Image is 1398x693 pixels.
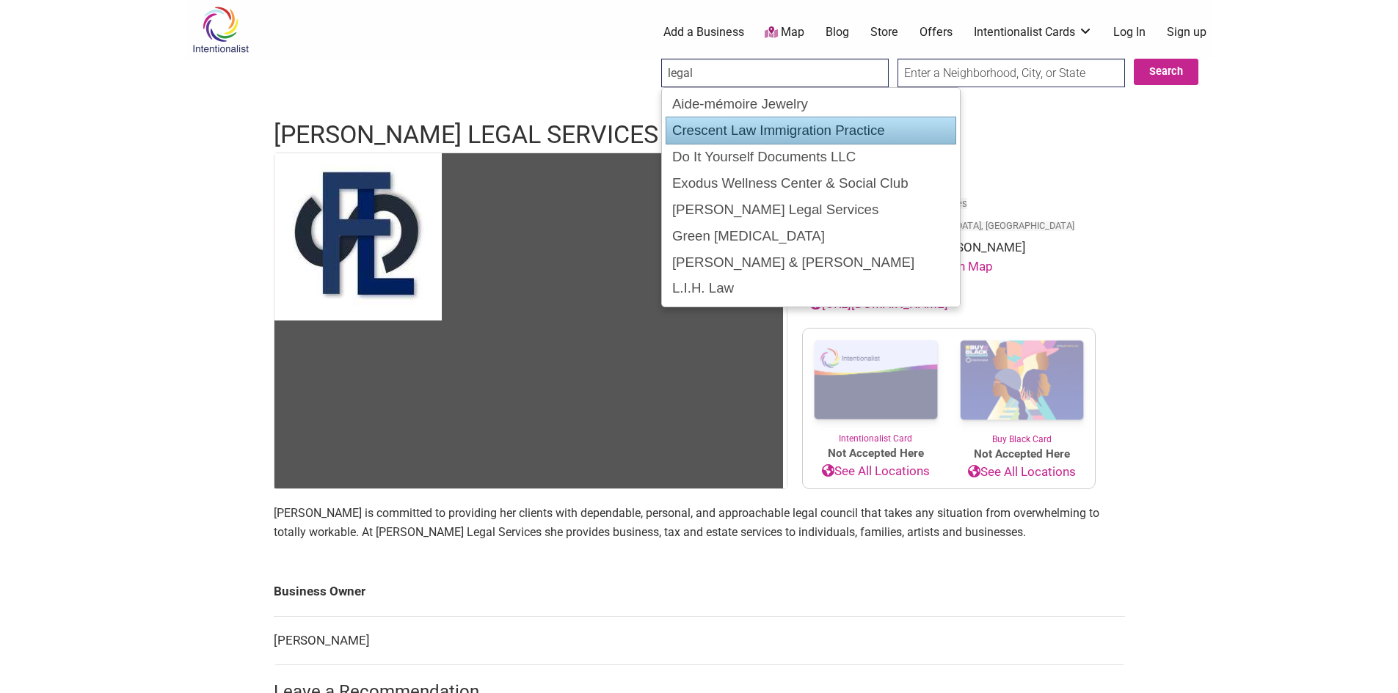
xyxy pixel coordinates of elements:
[666,144,955,170] div: Do It Yourself Documents LLC
[907,259,993,274] a: View on Map
[1113,24,1146,40] a: Log In
[803,329,949,432] img: Intentionalist Card
[666,170,955,197] div: Exodus Wellness Center & Social Club
[765,24,804,41] a: Map
[949,463,1095,482] a: See All Locations
[666,275,955,301] div: L.I.H. Law
[666,197,955,223] div: [PERSON_NAME] Legal Services
[870,24,898,40] a: Store
[666,117,955,144] div: Crescent Law Immigration Practice
[898,59,1125,87] input: Enter a Neighborhood, City, or State
[666,301,955,328] div: [PERSON_NAME], APC
[274,568,1125,616] td: Business Owner
[274,504,1125,541] p: [PERSON_NAME] is committed to providing her clients with dependable, personal, and approachable l...
[892,221,1074,231] span: [GEOGRAPHIC_DATA], [GEOGRAPHIC_DATA]
[274,616,1125,665] td: [PERSON_NAME]
[274,117,658,153] h1: [PERSON_NAME] Legal Services
[920,24,953,40] a: Offers
[949,446,1095,463] span: Not Accepted Here
[974,24,1093,40] a: Intentionalist Cards
[1134,59,1198,85] button: Search
[949,329,1095,433] img: Buy Black Card
[666,223,955,249] div: Green [MEDICAL_DATA]
[949,329,1095,446] a: Buy Black Card
[666,249,955,276] div: [PERSON_NAME] & [PERSON_NAME]
[809,296,948,311] a: [URL][DOMAIN_NAME]
[186,6,255,54] img: Intentionalist
[826,24,849,40] a: Blog
[803,329,949,445] a: Intentionalist Card
[1167,24,1206,40] a: Sign up
[666,91,955,117] div: Aide-mémoire Jewelry
[803,445,949,462] span: Not Accepted Here
[663,24,744,40] a: Add a Business
[661,59,889,87] input: Search for a business, product, or service
[803,462,949,481] a: See All Locations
